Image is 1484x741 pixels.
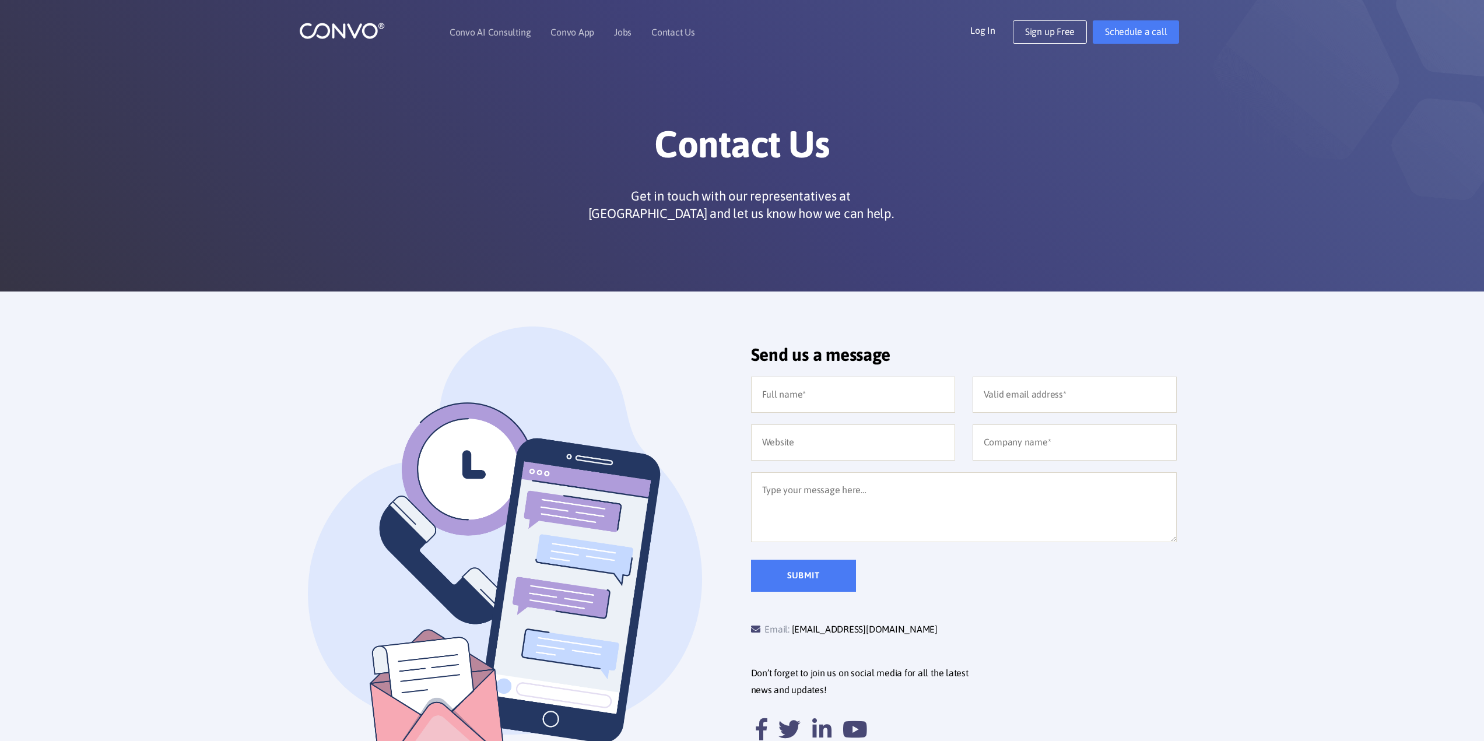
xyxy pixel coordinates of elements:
p: Get in touch with our representatives at [GEOGRAPHIC_DATA] and let us know how we can help. [584,187,899,222]
input: Submit [751,560,856,592]
a: [EMAIL_ADDRESS][DOMAIN_NAME] [792,621,938,638]
p: Don’t forget to join us on social media for all the latest news and updates! [751,665,1185,700]
input: Company name* [973,424,1177,461]
a: Sign up Free [1013,20,1087,44]
a: Contact Us [651,27,695,37]
h2: Send us a message [751,344,1177,374]
span: Email: [751,624,790,634]
a: Log In [970,20,1013,39]
h1: Contact Us [419,122,1066,175]
a: Schedule a call [1093,20,1179,44]
a: Convo App [550,27,594,37]
a: Jobs [614,27,632,37]
input: Full name* [751,377,955,413]
input: Valid email address* [973,377,1177,413]
input: Website [751,424,955,461]
img: logo_1.png [299,22,385,40]
a: Convo AI Consulting [450,27,531,37]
